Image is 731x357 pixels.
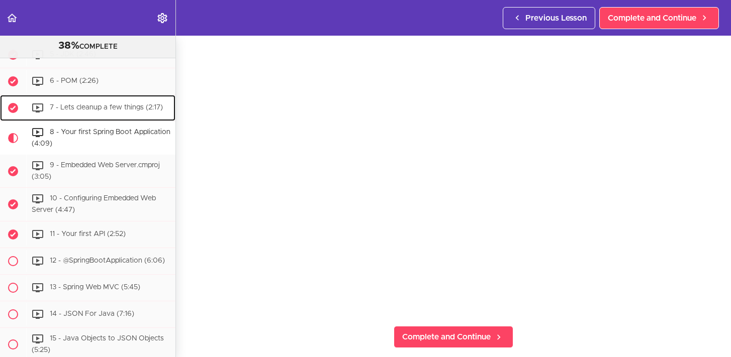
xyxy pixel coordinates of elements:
svg: Back to course curriculum [6,12,18,24]
span: 6 - POM (2:26) [50,77,99,84]
span: 11 - Your first API (2:52) [50,230,126,237]
span: 8 - Your first Spring Boot Application (4:09) [32,129,170,147]
iframe: Video Player [196,21,711,310]
div: COMPLETE [13,40,163,53]
a: Complete and Continue [599,7,719,29]
span: 14 - JSON For Java (7:16) [50,310,134,317]
span: 38% [58,41,79,51]
span: 10 - Configuring Embedded Web Server (4:47) [32,195,156,214]
span: Previous Lesson [525,12,587,24]
span: 13 - Spring Web MVC (5:45) [50,284,140,291]
a: Previous Lesson [503,7,595,29]
span: 9 - Embedded Web Server.cmproj (3:05) [32,162,160,180]
span: Complete and Continue [608,12,696,24]
a: Complete and Continue [394,326,513,348]
span: 12 - @SpringBootApplication (6:06) [50,257,165,264]
svg: Settings Menu [156,12,168,24]
span: 7 - Lets cleanup a few things (2:17) [50,104,163,111]
span: 15 - Java Objects to JSON Objects (5:25) [32,335,164,353]
span: Complete and Continue [402,331,491,343]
